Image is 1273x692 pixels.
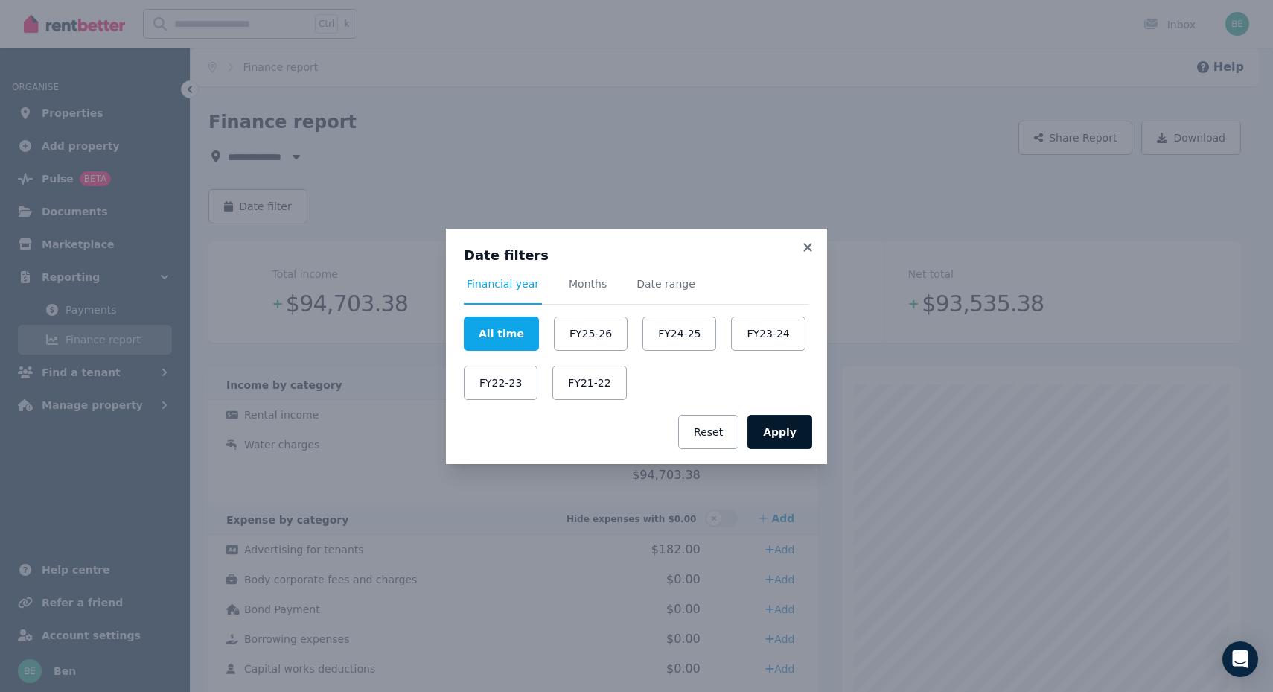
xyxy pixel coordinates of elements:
button: FY21-22 [552,366,626,400]
button: Reset [678,415,738,449]
button: FY24-25 [642,317,716,351]
h3: Date filters [464,247,809,264]
span: Financial year [467,276,539,291]
nav: Tabs [464,276,809,305]
button: All time [464,317,539,351]
button: Apply [747,415,812,449]
button: FY22-23 [464,366,537,400]
div: Open Intercom Messenger [1222,641,1258,677]
span: Months [569,276,607,291]
button: FY23-24 [731,317,805,351]
button: FY25-26 [554,317,628,351]
span: Date range [636,276,695,291]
